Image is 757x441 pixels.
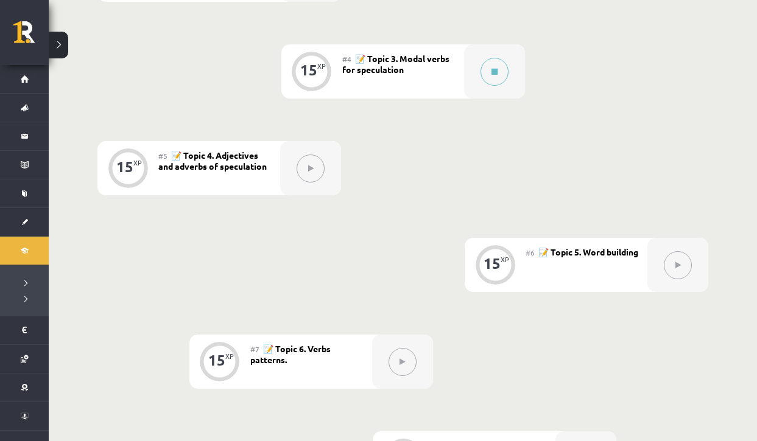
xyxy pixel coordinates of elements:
span: #7 [250,344,259,354]
div: XP [501,256,509,263]
a: Rīgas 1. Tālmācības vidusskola [13,21,49,52]
div: 15 [208,355,225,366]
span: 📝 Topic 3. Modal verbs for speculation [342,53,449,75]
span: #5 [158,151,167,161]
span: 📝 Topic 6. Verbs patterns. [250,343,331,365]
span: #4 [342,54,351,64]
div: 15 [116,161,133,172]
div: 15 [484,258,501,269]
div: XP [317,63,326,69]
span: 📝 Topic 5. Word building [538,246,638,257]
span: #6 [526,248,535,257]
div: XP [133,159,142,166]
div: XP [225,353,234,359]
div: 15 [300,64,317,75]
span: 📝 Topic 4. Adjectives and adverbs of speculation [158,150,267,172]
